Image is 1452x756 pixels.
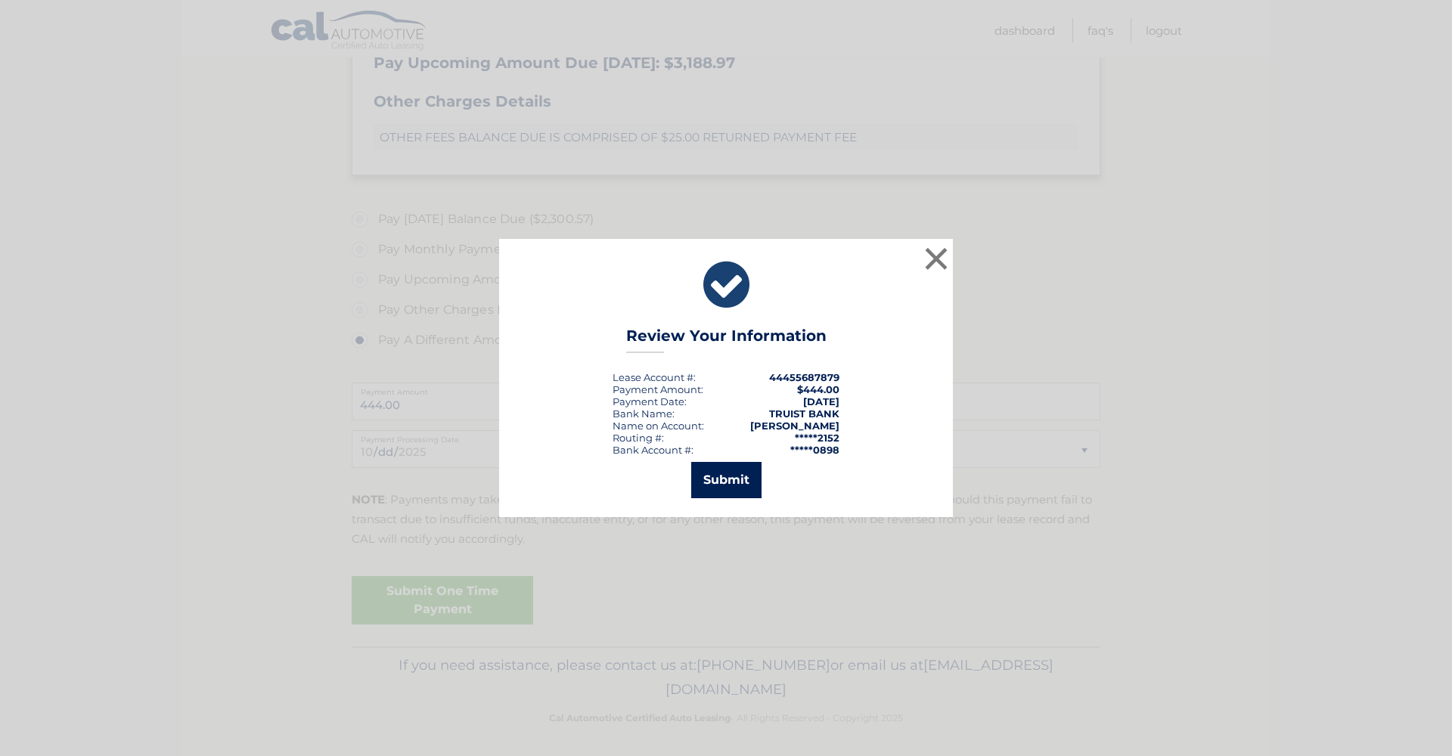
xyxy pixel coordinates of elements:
strong: 44455687879 [769,371,839,383]
div: Name on Account: [613,420,704,432]
div: Lease Account #: [613,371,696,383]
strong: [PERSON_NAME] [750,420,839,432]
span: Payment Date [613,395,684,407]
h3: Review Your Information [626,327,827,353]
div: Bank Name: [613,407,675,420]
span: [DATE] [803,395,839,407]
strong: TRUIST BANK [769,407,839,420]
div: Routing #: [613,432,664,444]
div: Bank Account #: [613,444,693,456]
button: Submit [691,462,762,498]
span: $444.00 [797,383,839,395]
button: × [921,243,951,274]
div: : [613,395,687,407]
div: Payment Amount: [613,383,703,395]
